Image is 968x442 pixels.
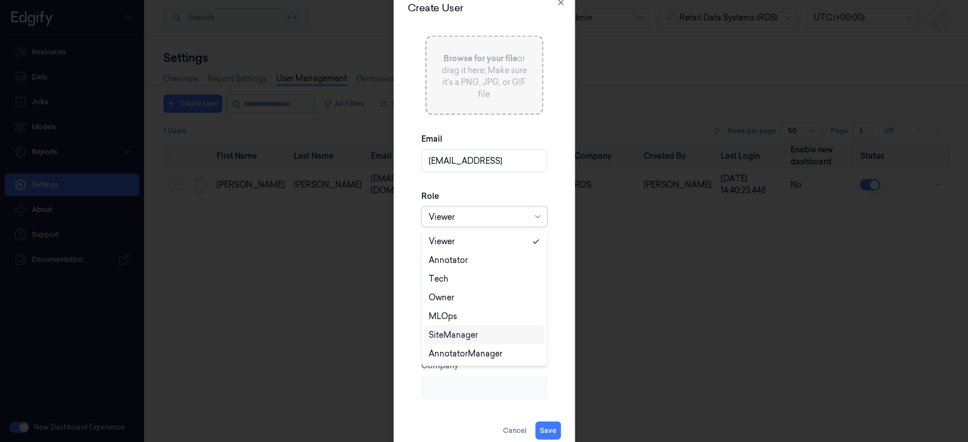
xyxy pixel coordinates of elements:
[443,53,517,63] span: Browse for your file
[429,273,448,285] div: Tech
[429,236,455,248] div: Viewer
[535,422,561,440] button: Save
[429,348,502,360] div: AnnotatorManager
[440,53,529,100] p: or drag it here; Make sure it's a PNG, JPG, or GIF file
[429,311,457,322] div: MLOps
[429,254,468,266] div: Annotator
[421,190,439,202] label: Role
[429,329,478,341] div: SiteManager
[408,3,561,13] h2: Create User
[421,360,459,371] label: Company
[429,292,454,304] div: Owner
[498,422,531,440] button: Cancel
[421,133,442,144] label: Email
